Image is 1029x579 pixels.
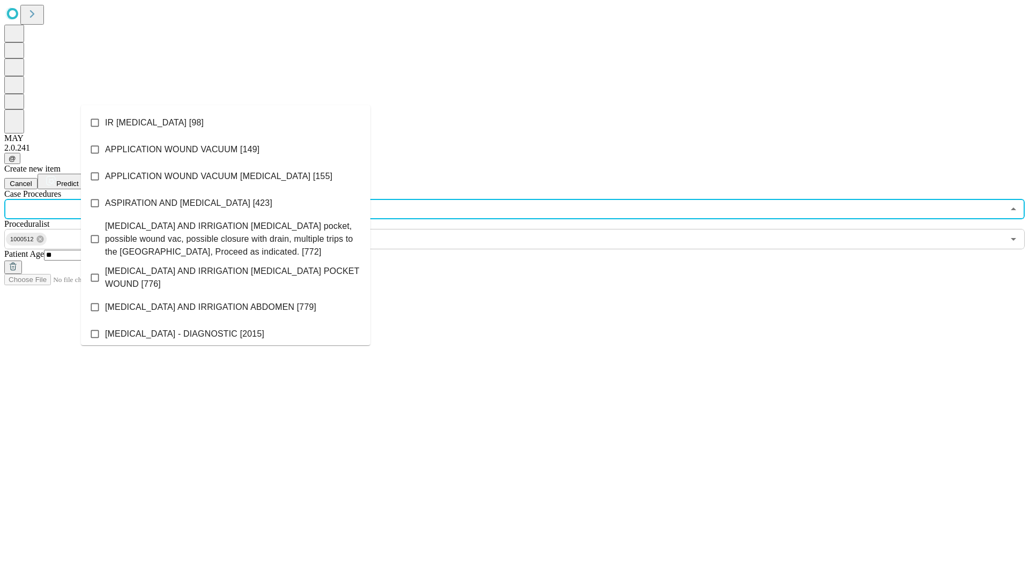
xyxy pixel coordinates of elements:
span: Scheduled Procedure [4,189,61,198]
span: [MEDICAL_DATA] AND IRRIGATION [MEDICAL_DATA] POCKET WOUND [776] [105,265,362,291]
span: [MEDICAL_DATA] - DIAGNOSTIC [2015] [105,328,264,340]
span: IR [MEDICAL_DATA] [98] [105,116,204,129]
span: Create new item [4,164,61,173]
button: Close [1006,202,1021,217]
button: Open [1006,232,1021,247]
div: 2.0.241 [4,143,1025,153]
span: [MEDICAL_DATA] AND IRRIGATION ABDOMEN [779] [105,301,316,314]
span: APPLICATION WOUND VACUUM [149] [105,143,259,156]
span: @ [9,154,16,162]
div: 1000512 [6,233,47,246]
span: Cancel [10,180,32,188]
div: MAY [4,133,1025,143]
span: 1000512 [6,233,38,246]
span: Patient Age [4,249,44,258]
button: @ [4,153,20,164]
span: Predict [56,180,78,188]
span: Proceduralist [4,219,49,228]
button: Cancel [4,178,38,189]
span: [MEDICAL_DATA] AND IRRIGATION [MEDICAL_DATA] pocket, possible wound vac, possible closure with dr... [105,220,362,258]
button: Predict [38,174,87,189]
span: APPLICATION WOUND VACUUM [MEDICAL_DATA] [155] [105,170,332,183]
span: ASPIRATION AND [MEDICAL_DATA] [423] [105,197,272,210]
